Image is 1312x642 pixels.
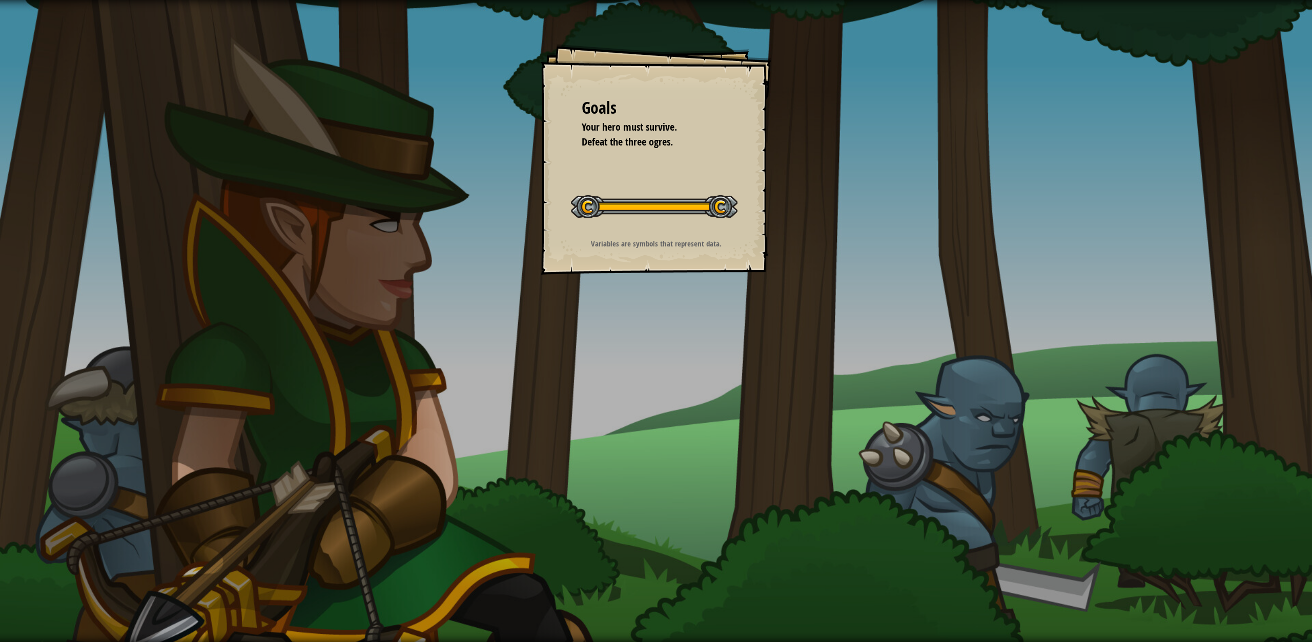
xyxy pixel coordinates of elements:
li: Defeat the three ogres. [569,135,728,150]
span: Your hero must survive. [582,120,677,134]
div: Goals [582,96,730,120]
p: Variables are symbols that represent data. [553,238,759,249]
span: Defeat the three ogres. [582,135,673,149]
li: Your hero must survive. [569,120,728,135]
